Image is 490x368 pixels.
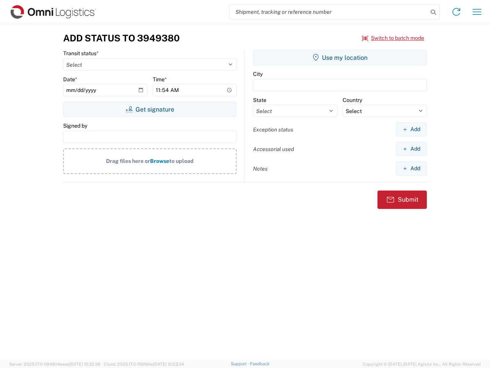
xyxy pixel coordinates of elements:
[169,158,194,164] span: to upload
[106,158,150,164] span: Drag files here or
[63,33,180,44] h3: Add Status to 3949380
[230,5,428,19] input: Shipment, tracking or reference number
[63,102,237,117] button: Get signature
[153,76,167,83] label: Time
[363,361,481,368] span: Copyright © [DATE]-[DATE] Agistix Inc., All Rights Reserved
[250,361,269,366] a: Feedback
[253,71,263,77] label: City
[153,362,184,366] span: [DATE] 10:23:34
[9,362,100,366] span: Server: 2025.17.0-1194904eeae
[362,32,424,44] button: Switch to batch mode
[396,142,427,156] button: Add
[396,122,427,136] button: Add
[69,362,100,366] span: [DATE] 10:32:38
[150,158,169,164] span: Browse
[396,161,427,176] button: Add
[104,362,184,366] span: Client: 2025.17.0-159f9de
[231,361,250,366] a: Support
[63,50,99,57] label: Transit status
[377,191,427,209] button: Submit
[343,97,362,103] label: Country
[253,50,427,65] button: Use my location
[253,146,294,153] label: Accessorial used
[253,165,268,172] label: Notes
[63,122,87,129] label: Signed by
[63,76,77,83] label: Date
[253,126,293,133] label: Exception status
[253,97,266,103] label: State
